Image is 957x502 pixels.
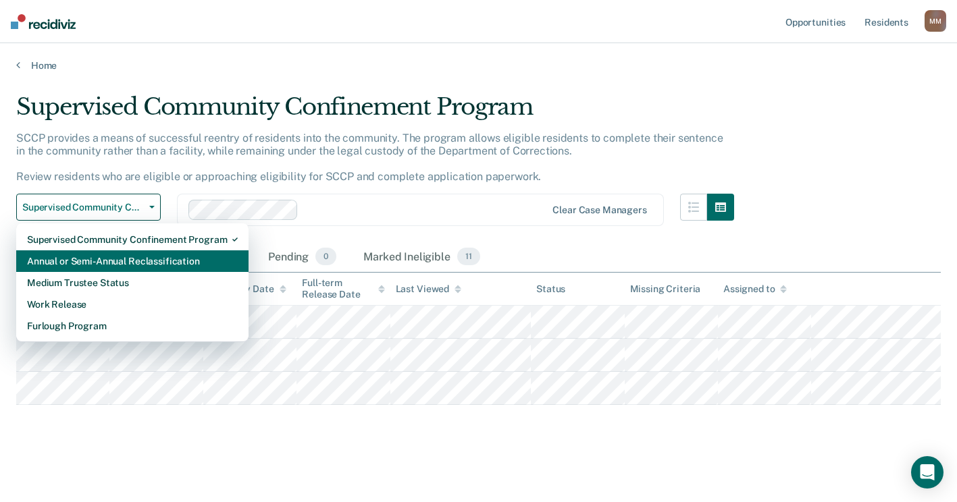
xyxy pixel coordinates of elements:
[265,242,339,272] div: Pending0
[11,14,76,29] img: Recidiviz
[911,456,943,489] div: Open Intercom Messenger
[27,294,238,315] div: Work Release
[16,93,734,132] div: Supervised Community Confinement Program
[16,59,941,72] a: Home
[723,283,787,295] div: Assigned to
[536,283,565,295] div: Status
[457,248,480,265] span: 11
[925,10,946,32] div: M M
[22,202,144,213] span: Supervised Community Confinement Program
[16,132,723,184] p: SCCP provides a means of successful reentry of residents into the community. The program allows e...
[630,283,701,295] div: Missing Criteria
[27,250,238,272] div: Annual or Semi-Annual Reclassification
[302,277,384,300] div: Full-term Release Date
[27,229,238,250] div: Supervised Community Confinement Program
[27,315,238,337] div: Furlough Program
[315,248,336,265] span: 0
[552,204,646,216] div: Clear case managers
[925,10,946,32] button: MM
[16,194,161,221] button: Supervised Community Confinement Program
[361,242,482,272] div: Marked Ineligible11
[27,272,238,294] div: Medium Trustee Status
[396,283,461,295] div: Last Viewed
